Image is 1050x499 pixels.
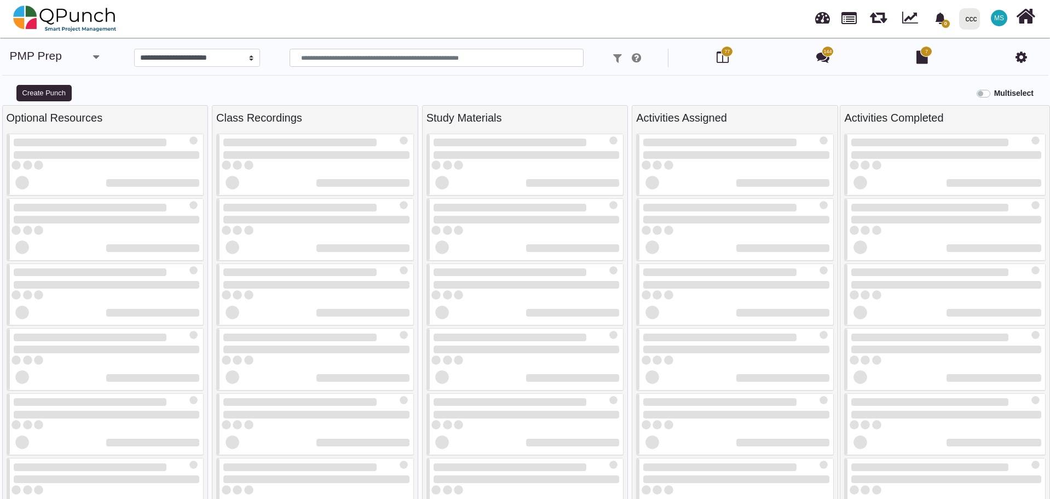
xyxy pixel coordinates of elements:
span: 144 [823,48,832,56]
div: Activities Assigned [636,110,834,126]
span: 77 [724,48,730,56]
span: Dashboard [815,7,830,23]
span: Sprints [870,5,887,24]
a: bell fill0 [928,1,955,35]
span: Projects [841,7,857,24]
b: Multiselect [994,89,1034,97]
i: Board [717,50,729,64]
span: 7 [925,48,928,56]
div: Dynamic Report [897,1,928,37]
i: e.g: punch or !ticket or &Type or #Module or @username or $priority or *iteration or ^additionalf... [632,53,641,64]
i: Punch Discussion [816,50,829,64]
span: 0 [942,20,950,28]
div: ccc [966,9,977,28]
div: Notification [931,8,950,28]
span: MS [994,15,1004,21]
svg: bell fill [934,13,946,24]
div: Optional Resources [7,110,204,126]
div: Class Recordings [216,110,414,126]
a: ccc [954,1,984,37]
div: Study Materials [426,110,624,126]
img: qpunch-sp.fa6292f.png [13,2,117,35]
a: PMP Prep [10,49,62,62]
button: Create Punch [16,85,72,101]
i: Document Library [916,50,928,64]
span: Mohamed Sayed [991,10,1007,26]
i: Home [1016,6,1035,27]
a: MS [984,1,1014,36]
div: Activities Completed [844,110,1046,126]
